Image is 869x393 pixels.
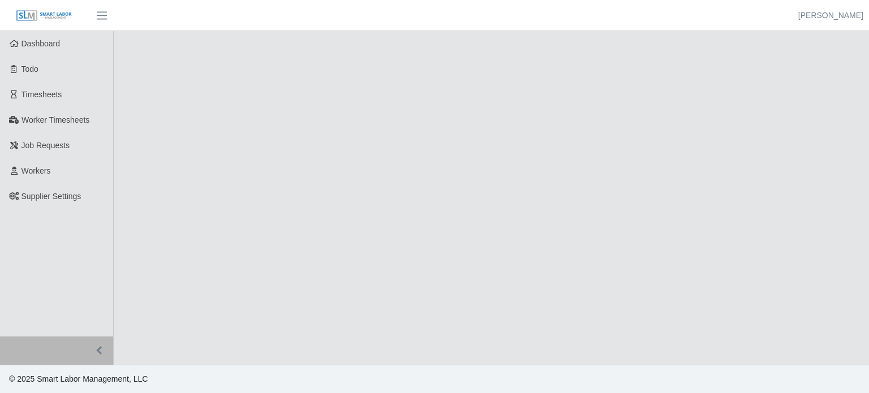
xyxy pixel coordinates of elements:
span: Supplier Settings [21,192,81,201]
span: Timesheets [21,90,62,99]
span: Worker Timesheets [21,115,89,124]
img: SLM Logo [16,10,72,22]
span: Job Requests [21,141,70,150]
span: Workers [21,166,51,175]
span: © 2025 Smart Labor Management, LLC [9,374,148,383]
span: Todo [21,64,38,74]
a: [PERSON_NAME] [798,10,863,21]
span: Dashboard [21,39,61,48]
